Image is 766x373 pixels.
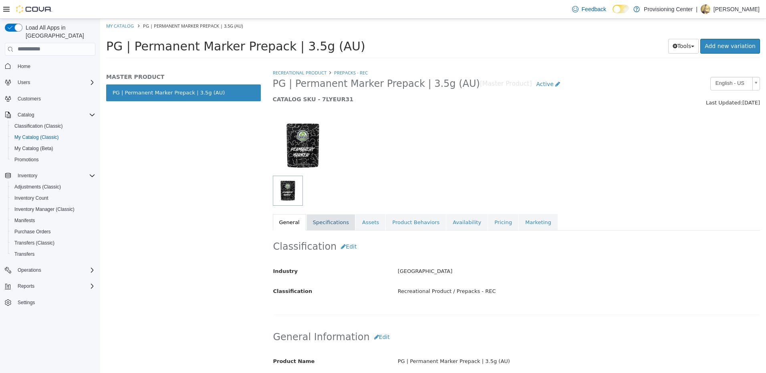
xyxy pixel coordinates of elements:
button: Transfers [8,249,99,260]
button: Reports [14,281,38,291]
img: 150 [173,97,233,157]
span: Product Name [173,339,215,345]
span: Transfers [14,251,34,257]
a: Settings [14,298,38,307]
a: Transfers (Classic) [11,238,58,248]
span: Inventory [18,172,37,179]
span: Dark Mode [613,13,613,14]
span: Users [14,78,95,87]
span: Transfers (Classic) [11,238,95,248]
a: PG | Permanent Marker Prepack | 3.5g (AU) [6,66,161,82]
a: Availability [346,195,387,212]
p: [PERSON_NAME] [714,4,760,14]
span: Catalog [18,112,34,118]
span: Settings [14,297,95,307]
span: Active [436,62,454,68]
small: [Master Product] [380,62,432,68]
span: [DATE] [642,81,660,87]
span: PG | Permanent Marker Prepack | 3.5g (AU) [173,59,380,71]
button: Adjustments (Classic) [8,181,99,193]
span: Transfers [11,249,95,259]
button: Promotions [8,154,99,165]
span: Last Updated: [606,81,642,87]
span: Manifests [14,217,35,224]
span: Purchase Orders [14,229,51,235]
a: My Catalog (Beta) [11,144,56,153]
span: My Catalog (Classic) [11,132,95,142]
a: Feedback [569,1,609,17]
img: Cova [16,5,52,13]
button: Reports [2,281,99,292]
span: Inventory [14,171,95,180]
h2: General Information [173,311,660,326]
h5: MASTER PRODUCT [6,54,161,62]
a: Adjustments (Classic) [11,182,64,192]
span: Classification [173,269,212,275]
span: Customers [18,96,41,102]
span: Manifests [11,216,95,225]
span: Reports [18,283,34,289]
div: [GEOGRAPHIC_DATA] [292,246,665,260]
button: Classification (Classic) [8,120,99,132]
button: Tools [568,20,599,35]
span: Inventory Count [11,193,95,203]
a: General [173,195,206,212]
a: Recreational Product [173,51,226,57]
a: English - US [610,58,660,72]
button: Settings [2,297,99,308]
span: Promotions [14,156,39,163]
button: Users [2,77,99,88]
span: Feedback [582,5,606,13]
span: Adjustments (Classic) [11,182,95,192]
span: Adjustments (Classic) [14,184,61,190]
span: Operations [18,267,41,273]
button: Edit [270,311,294,326]
span: My Catalog (Beta) [11,144,95,153]
a: Inventory Count [11,193,52,203]
a: Pricing [388,195,418,212]
span: Purchase Orders [11,227,95,237]
span: Reports [14,281,95,291]
div: Jonathon Nellist [701,4,710,14]
span: Catalog [14,110,95,120]
a: Manifests [11,216,38,225]
button: My Catalog (Classic) [8,132,99,143]
button: Inventory [14,171,40,180]
h5: CATALOG SKU - 7LYEUR31 [173,77,535,84]
button: Inventory Count [8,193,99,204]
a: Assets [256,195,285,212]
nav: Complex example [5,57,95,329]
a: Product Behaviors [286,195,346,212]
button: Edit [236,221,261,235]
a: Promotions [11,155,42,164]
span: Home [14,61,95,71]
span: Operations [14,265,95,275]
span: PG | Permanent Marker Prepack | 3.5g (AU) [6,20,265,34]
a: Active [432,58,465,73]
button: Operations [14,265,44,275]
p: Provisioning Center [644,4,693,14]
span: Inventory Manager (Classic) [11,205,95,214]
span: Promotions [11,155,95,164]
a: My Catalog (Classic) [11,132,62,142]
a: Add new variation [600,20,660,35]
span: Users [18,79,30,86]
span: Load All Apps in [GEOGRAPHIC_DATA] [22,24,95,40]
h2: Classification [173,221,660,235]
input: Dark Mode [613,5,629,13]
button: Catalog [14,110,37,120]
button: Operations [2,265,99,276]
a: Home [14,62,34,71]
a: Transfers [11,249,38,259]
button: Manifests [8,215,99,226]
button: My Catalog (Beta) [8,143,99,154]
a: My Catalog [6,4,34,10]
a: Customers [14,94,44,104]
span: My Catalog (Classic) [14,134,59,140]
button: Inventory Manager (Classic) [8,204,99,215]
div: PG | Permanent Marker Prepack | 3.5g (AU) [292,336,665,350]
p: | [696,4,697,14]
button: Purchase Orders [8,226,99,237]
span: Industry [173,249,198,255]
button: Users [14,78,33,87]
